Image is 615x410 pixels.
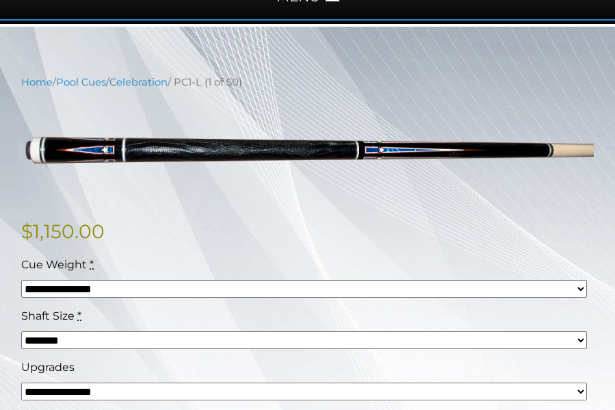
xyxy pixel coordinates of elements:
a: Celebration [109,76,168,88]
abbr: required [77,309,81,322]
span: Upgrades [21,361,75,374]
nav: Breadcrumb [21,75,594,90]
span: $ [21,220,33,243]
a: Pool Cues [56,76,106,88]
span: Cue Weight [21,258,87,271]
img: PC1-L.png [21,100,594,195]
bdi: 1,150.00 [21,220,105,243]
abbr: required [90,258,94,271]
a: Home [21,76,53,88]
span: Shaft Size [21,309,75,322]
